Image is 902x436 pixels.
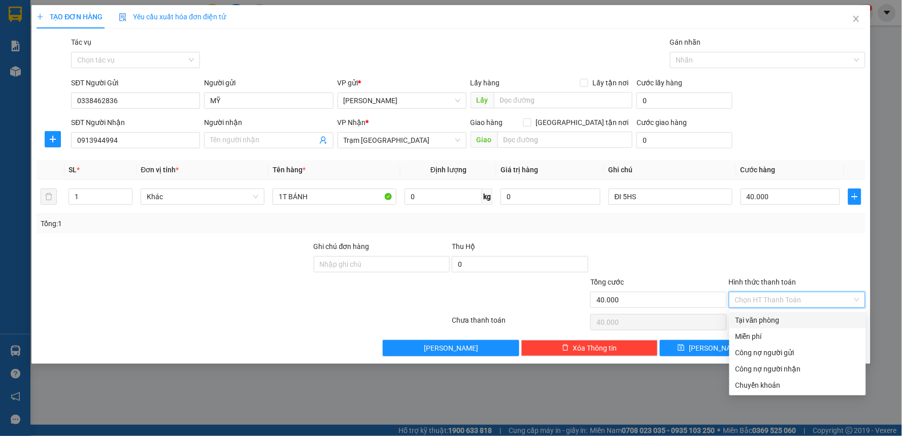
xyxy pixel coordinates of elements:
[736,331,860,342] div: Miễn phí
[121,197,132,204] span: Decrease Value
[678,344,685,352] span: save
[494,92,633,108] input: Dọc đường
[41,189,57,205] button: delete
[69,166,77,174] span: SL
[119,13,226,21] span: Yêu cầu xuất hóa đơn điện tử
[37,13,44,20] span: plus
[573,342,617,354] span: Xóa Thông tin
[521,340,658,356] button: deleteXóa Thông tin
[452,242,475,251] span: Thu Hộ
[670,38,701,46] label: Gán nhãn
[37,13,103,21] span: TẠO ĐƠN HÀNG
[124,191,130,197] span: up
[531,117,632,128] span: [GEOGRAPHIC_DATA] tận nơi
[45,131,61,147] button: plus
[204,117,333,128] div: Người nhận
[609,189,732,205] input: Ghi Chú
[273,189,396,205] input: VD: Bàn, Ghế
[729,278,796,286] label: Hình thức thanh toán
[273,166,306,174] span: Tên hàng
[314,242,370,251] label: Ghi chú đơn hàng
[424,342,478,354] span: [PERSON_NAME]
[729,345,866,361] div: Cước gửi hàng sẽ được ghi vào công nợ của người gửi
[71,117,200,128] div: SĐT Người Nhận
[562,344,569,352] span: delete
[338,77,466,88] div: VP gửi
[430,166,466,174] span: Định lượng
[637,92,732,109] input: Cước lấy hàng
[141,166,179,174] span: Đơn vị tính
[383,340,519,356] button: [PERSON_NAME]
[41,218,348,229] div: Tổng: 1
[689,342,743,354] span: [PERSON_NAME]
[471,92,494,108] span: Lấy
[736,380,860,391] div: Chuyển khoản
[497,132,633,148] input: Dọc đường
[124,198,130,204] span: down
[729,361,866,377] div: Cước gửi hàng sẽ được ghi vào công nợ của người nhận
[71,38,91,46] label: Tác vụ
[204,77,333,88] div: Người gửi
[338,118,366,127] span: VP Nhận
[147,189,258,204] span: Khác
[344,133,460,148] span: Trạm Sài Gòn
[736,363,860,375] div: Công nợ người nhận
[451,315,589,332] div: Chưa thanh toán
[637,79,682,87] label: Cước lấy hàng
[482,189,492,205] span: kg
[741,166,776,174] span: Cước hàng
[471,79,500,87] span: Lấy hàng
[849,193,860,201] span: plus
[314,256,450,272] input: Ghi chú đơn hàng
[344,93,460,108] span: Phan Thiết
[471,132,497,148] span: Giao
[71,77,200,88] div: SĐT Người Gửi
[45,135,60,143] span: plus
[590,278,624,286] span: Tổng cước
[119,13,127,21] img: icon
[121,189,132,197] span: Increase Value
[500,189,600,205] input: 0
[588,77,632,88] span: Lấy tận nơi
[319,136,327,144] span: user-add
[471,118,503,127] span: Giao hàng
[852,15,860,23] span: close
[848,189,861,205] button: plus
[660,340,762,356] button: save[PERSON_NAME]
[736,315,860,326] div: Tại văn phòng
[500,166,538,174] span: Giá trị hàng
[736,347,860,358] div: Công nợ người gửi
[842,5,871,34] button: Close
[637,132,732,148] input: Cước giao hàng
[637,118,687,127] label: Cước giao hàng
[605,160,737,180] th: Ghi chú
